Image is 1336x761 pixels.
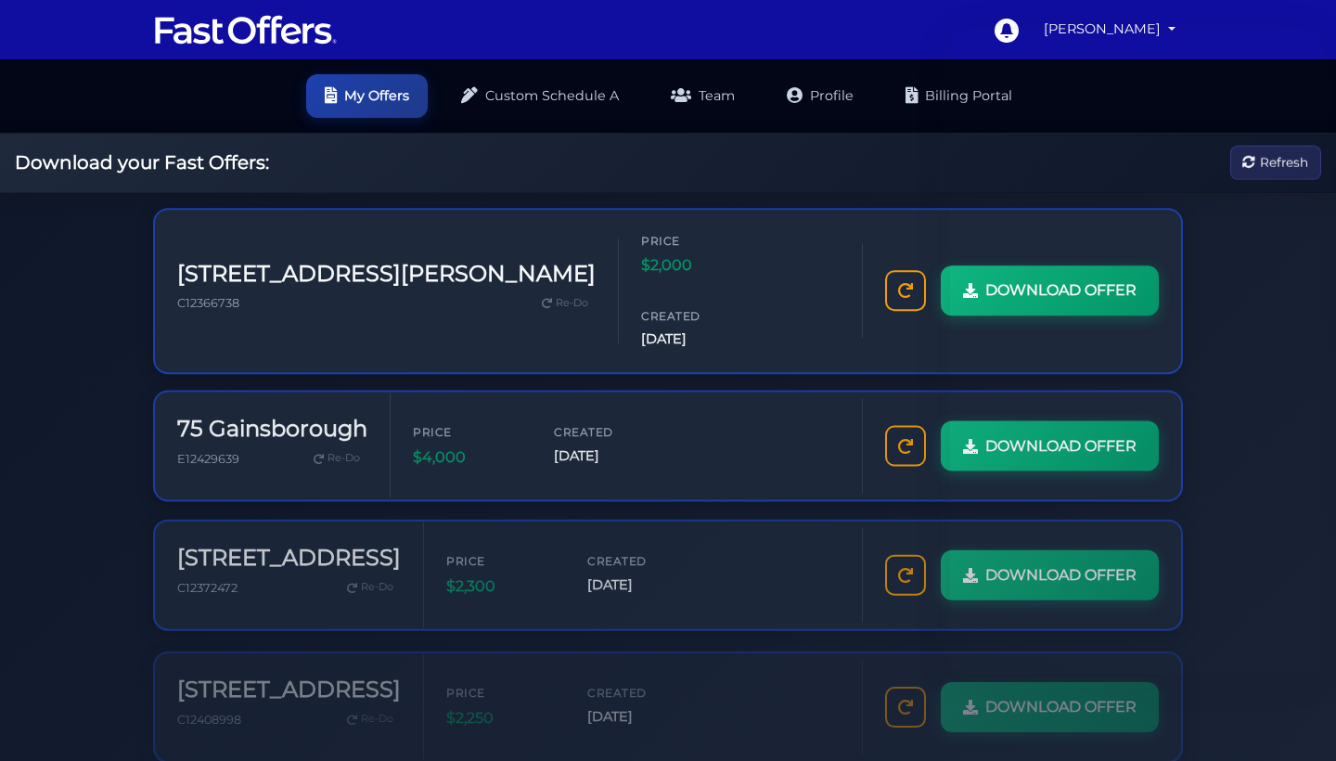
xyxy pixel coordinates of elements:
span: Created [554,421,665,439]
a: Re-Do [340,697,401,721]
span: Price [446,674,558,691]
span: Re-Do [328,448,360,465]
h3: [STREET_ADDRESS] [177,540,401,567]
h3: 75 Gainsborough [177,414,367,441]
span: C12366738 [177,296,239,310]
span: C12408998 [177,703,241,716]
span: [DATE] [587,696,699,717]
span: DOWNLOAD OFFER [985,685,1137,709]
h2: Download your Fast Offers: [15,151,269,174]
a: Re-Do [340,571,401,595]
a: Custom Schedule A [443,74,637,118]
a: DOWNLOAD OFFER [941,672,1159,722]
a: Billing Portal [887,74,1031,118]
span: $2,250 [446,696,558,720]
span: $2,300 [446,570,558,594]
span: Price [446,548,558,565]
span: Created [587,674,699,691]
a: DOWNLOAD OFFER [941,265,1159,316]
a: Team [652,74,753,118]
a: DOWNLOAD OFFER [941,419,1159,470]
h3: [STREET_ADDRESS] [177,666,401,693]
iframe: Customerly Messenger Launcher [1265,689,1321,744]
span: Re-Do [361,574,393,591]
span: [DATE] [641,329,752,350]
span: Re-Do [556,295,588,312]
span: $2,000 [641,253,752,277]
span: Created [641,307,752,325]
span: Re-Do [361,701,393,717]
a: Re-Do [534,291,596,316]
span: E12429639 [177,450,239,464]
a: DOWNLOAD OFFER [941,546,1159,596]
h3: [STREET_ADDRESS][PERSON_NAME] [177,261,596,288]
span: C12372472 [177,576,238,590]
span: [DATE] [587,570,699,591]
span: [DATE] [554,444,665,465]
span: $4,000 [413,444,524,468]
a: [PERSON_NAME] [1036,11,1183,47]
a: Re-Do [306,445,367,469]
a: Profile [768,74,872,118]
span: Price [413,421,524,439]
iframe: Customerly Messenger [950,30,1321,674]
a: My Offers [306,74,428,118]
span: Price [641,232,752,250]
span: Created [587,548,699,565]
